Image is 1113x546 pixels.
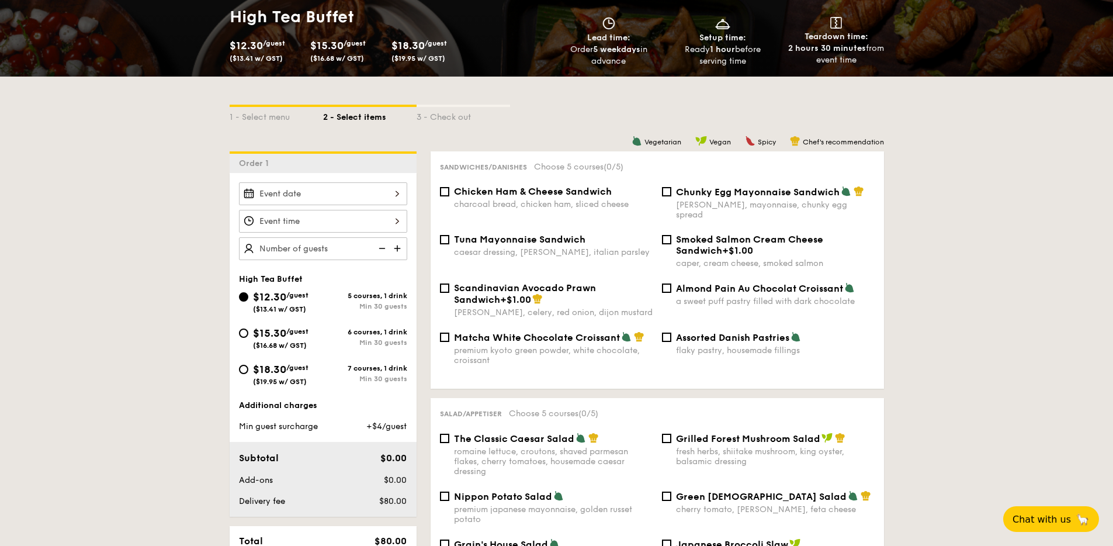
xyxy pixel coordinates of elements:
[676,332,789,343] span: Assorted Danish Pastries
[239,365,248,374] input: $18.30/guest($19.95 w/ GST)7 courses, 1 drinkMin 30 guests
[230,39,263,52] span: $12.30
[532,293,543,304] img: icon-chef-hat.a58ddaea.svg
[239,274,303,284] span: High Tea Buffet
[861,490,871,501] img: icon-chef-hat.a58ddaea.svg
[745,136,755,146] img: icon-spicy.37a8142b.svg
[440,163,527,171] span: Sandwiches/Danishes
[710,44,735,54] strong: 1 hour
[676,504,875,514] div: cherry tomato, [PERSON_NAME], feta cheese
[286,327,308,336] span: /guest
[454,504,653,524] div: premium japanese mayonnaise, golden russet potato
[323,364,407,372] div: 7 courses, 1 drink
[239,210,407,233] input: Event time
[790,331,801,342] img: icon-vegetarian.fe4039eb.svg
[310,39,344,52] span: $15.30
[440,492,449,501] input: Nippon Potato Saladpremium japanese mayonnaise, golden russet potato
[323,338,407,347] div: Min 30 guests
[699,33,746,43] span: Setup time:
[230,6,552,27] h1: High Tea Buffet
[714,17,731,30] img: icon-dish.430c3a2e.svg
[676,234,823,256] span: Smoked Salmon Cream Cheese Sandwich
[534,162,623,172] span: Choose 5 courses
[676,296,875,306] div: a sweet puff pastry filled with dark chocolate
[848,490,858,501] img: icon-vegetarian.fe4039eb.svg
[372,237,390,260] img: icon-reduce.1d2dbef1.svg
[253,363,286,376] span: $18.30
[709,138,731,146] span: Vegan
[380,452,407,464] span: $0.00
[805,32,868,42] span: Teardown time:
[323,328,407,336] div: 6 courses, 1 drink
[454,307,653,317] div: [PERSON_NAME], celery, red onion, dijon mustard
[344,39,366,47] span: /guest
[509,409,598,419] span: Choose 5 courses
[440,434,449,443] input: The Classic Caesar Saladromaine lettuce, croutons, shaved parmesan flakes, cherry tomatoes, house...
[253,305,306,313] span: ($13.41 w/ GST)
[621,331,632,342] img: icon-vegetarian.fe4039eb.svg
[841,186,851,196] img: icon-vegetarian.fe4039eb.svg
[575,433,586,443] img: icon-vegetarian.fe4039eb.svg
[379,496,407,506] span: $80.00
[600,17,618,30] img: icon-clock.2db775ea.svg
[454,282,596,305] span: Scandinavian Avocado Prawn Sandwich
[854,186,864,196] img: icon-chef-hat.a58ddaea.svg
[676,200,875,220] div: [PERSON_NAME], mayonnaise, chunky egg spread
[676,433,820,444] span: Grilled Forest Mushroom Salad
[454,186,612,197] span: Chicken Ham & Cheese Sandwich
[553,490,564,501] img: icon-vegetarian.fe4039eb.svg
[578,409,598,419] span: (0/5)
[440,333,449,342] input: Matcha White Chocolate Croissantpremium kyoto green powder, white chocolate, croissant
[557,44,661,67] div: Order in advance
[440,284,449,293] input: Scandinavian Avocado Prawn Sandwich+$1.00[PERSON_NAME], celery, red onion, dijon mustard
[440,410,502,418] span: Salad/Appetiser
[391,39,425,52] span: $18.30
[239,496,285,506] span: Delivery fee
[239,421,318,431] span: Min guest surcharge
[323,107,417,123] div: 2 - Select items
[676,345,875,355] div: flaky pastry, housemade fillings
[391,54,445,63] span: ($19.95 w/ GST)
[454,199,653,209] div: charcoal bread, chicken ham, sliced cheese
[286,291,308,299] span: /guest
[440,235,449,244] input: Tuna Mayonnaise Sandwichcaesar dressing, [PERSON_NAME], italian parsley
[593,44,640,54] strong: 5 weekdays
[454,345,653,365] div: premium kyoto green powder, white chocolate, croissant
[1076,513,1090,526] span: 🦙
[1003,506,1099,532] button: Chat with us🦙
[417,107,510,123] div: 3 - Check out
[670,44,775,67] div: Ready before serving time
[454,447,653,476] div: romaine lettuce, croutons, shaved parmesan flakes, cherry tomatoes, housemade caesar dressing
[440,187,449,196] input: Chicken Ham & Cheese Sandwichcharcoal bread, chicken ham, sliced cheese
[454,332,620,343] span: Matcha White Chocolate Croissant
[454,433,574,444] span: The Classic Caesar Salad
[803,138,884,146] span: Chef's recommendation
[587,33,630,43] span: Lead time:
[790,136,800,146] img: icon-chef-hat.a58ddaea.svg
[662,333,671,342] input: Assorted Danish Pastriesflaky pastry, housemade fillings
[390,237,407,260] img: icon-add.58712e84.svg
[588,433,599,443] img: icon-chef-hat.a58ddaea.svg
[662,235,671,244] input: Smoked Salmon Cream Cheese Sandwich+$1.00caper, cream cheese, smoked salmon
[239,400,407,412] div: Additional charges
[662,492,671,501] input: Green [DEMOGRAPHIC_DATA] Saladcherry tomato, [PERSON_NAME], feta cheese
[454,234,585,245] span: Tuna Mayonnaise Sandwich
[239,475,273,485] span: Add-ons
[662,187,671,196] input: Chunky Egg Mayonnaise Sandwich[PERSON_NAME], mayonnaise, chunky egg spread
[454,491,552,502] span: Nippon Potato Salad
[604,162,623,172] span: (0/5)
[632,136,642,146] img: icon-vegetarian.fe4039eb.svg
[239,237,407,260] input: Number of guests
[644,138,681,146] span: Vegetarian
[821,433,833,443] img: icon-vegan.f8ff3823.svg
[239,329,248,338] input: $15.30/guest($16.68 w/ GST)6 courses, 1 drinkMin 30 guests
[323,302,407,310] div: Min 30 guests
[676,447,875,466] div: fresh herbs, shiitake mushroom, king oyster, balsamic dressing
[384,475,407,485] span: $0.00
[784,43,889,66] div: from event time
[263,39,285,47] span: /guest
[676,186,840,198] span: Chunky Egg Mayonnaise Sandwich
[835,433,845,443] img: icon-chef-hat.a58ddaea.svg
[253,378,307,386] span: ($19.95 w/ GST)
[366,421,407,431] span: +$4/guest
[239,182,407,205] input: Event date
